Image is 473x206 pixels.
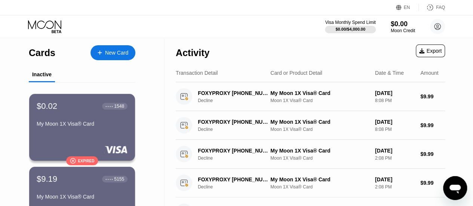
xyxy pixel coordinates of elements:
[114,104,124,109] div: 1548
[176,140,445,169] div: FOXYPROXY [PHONE_NUMBER] USDeclineMy Moon 1X Visa® CardMoon 1X Visa® Card[DATE]2:08 PM$9.99
[176,82,445,111] div: FOXYPROXY [PHONE_NUMBER] USDeclineMy Moon 1X Visa® CardMoon 1X Visa® Card[DATE]8:08 PM$9.99
[375,148,414,154] div: [DATE]
[375,184,414,190] div: 2:08 PM
[105,178,113,180] div: ● ● ● ●
[325,20,375,25] div: Visa Monthly Spend Limit
[37,121,128,127] div: My Moon 1X Visa® Card
[114,176,124,182] div: 5155
[176,70,218,76] div: Transaction Detail
[391,28,415,33] div: Moon Credit
[32,71,52,77] div: Inactive
[391,20,415,28] div: $0.00
[198,90,272,96] div: FOXYPROXY [PHONE_NUMBER] US
[198,148,272,154] div: FOXYPROXY [PHONE_NUMBER] US
[105,105,113,107] div: ● ● ● ●
[419,48,442,54] div: Export
[375,127,414,132] div: 8:08 PM
[420,93,445,99] div: $9.99
[198,119,272,125] div: FOXYPROXY [PHONE_NUMBER] US
[29,47,55,58] div: Cards
[37,101,57,111] div: $0.02
[270,156,369,161] div: Moon 1X Visa® Card
[375,98,414,103] div: 8:08 PM
[270,98,369,103] div: Moon 1X Visa® Card
[404,5,410,10] div: EN
[335,27,365,31] div: $0.00 / $4,000.00
[270,119,369,125] div: My Moon 1X Visa® Card
[270,176,369,182] div: My Moon 1X Visa® Card
[37,194,128,200] div: My Moon 1X Visa® Card
[37,174,57,184] div: $9.19
[70,158,76,164] div: 
[443,176,467,200] iframe: Button to launch messaging window
[420,151,445,157] div: $9.99
[198,127,277,132] div: Decline
[176,169,445,197] div: FOXYPROXY [PHONE_NUMBER] USDeclineMy Moon 1X Visa® CardMoon 1X Visa® Card[DATE]2:08 PM$9.99
[375,156,414,161] div: 2:08 PM
[391,20,415,33] div: $0.00Moon Credit
[198,98,277,103] div: Decline
[270,184,369,190] div: Moon 1X Visa® Card
[375,90,414,96] div: [DATE]
[270,127,369,132] div: Moon 1X Visa® Card
[420,70,438,76] div: Amount
[198,156,277,161] div: Decline
[420,180,445,186] div: $9.99
[105,50,128,56] div: New Card
[270,90,369,96] div: My Moon 1X Visa® Card
[396,4,419,11] div: EN
[90,45,135,60] div: New Card
[29,94,135,161] div: $0.02● ● ● ●1548My Moon 1X Visa® CardExpired
[176,47,209,58] div: Activity
[198,184,277,190] div: Decline
[375,176,414,182] div: [DATE]
[375,119,414,125] div: [DATE]
[270,70,322,76] div: Card or Product Detail
[325,20,375,33] div: Visa Monthly Spend Limit$0.00/$4,000.00
[176,111,445,140] div: FOXYPROXY [PHONE_NUMBER] USDeclineMy Moon 1X Visa® CardMoon 1X Visa® Card[DATE]8:08 PM$9.99
[375,70,404,76] div: Date & Time
[198,176,272,182] div: FOXYPROXY [PHONE_NUMBER] US
[420,122,445,128] div: $9.99
[270,148,369,154] div: My Moon 1X Visa® Card
[436,5,445,10] div: FAQ
[78,159,95,163] div: Expired
[416,44,445,57] div: Export
[419,4,445,11] div: FAQ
